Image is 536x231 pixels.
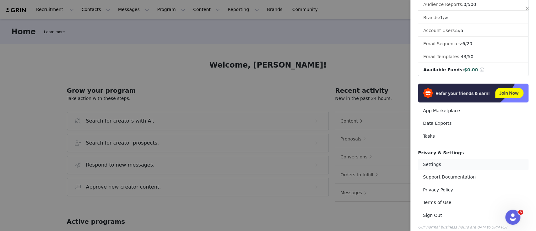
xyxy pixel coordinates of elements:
li: Account Users: [418,25,528,37]
span: 5 [461,28,463,33]
span: 1 [440,15,443,20]
a: Terms of Use [418,197,528,208]
span: 20 [467,41,472,46]
span: / [440,15,448,20]
span: / [461,54,473,59]
span: 6 [462,41,465,46]
img: Refer & Earn [418,84,528,102]
span: ∞ [444,15,448,20]
span: 5 [518,210,523,215]
span: 0 [463,2,466,7]
a: Tasks [418,130,528,142]
span: 50 [468,54,474,59]
span: $0.00 [464,67,478,72]
a: Support Documentation [418,171,528,183]
span: 500 [468,2,476,7]
span: 5 [456,28,459,33]
a: App Marketplace [418,105,528,117]
span: Privacy & Settings [418,150,464,155]
span: 43 [461,54,466,59]
a: Sign Out [418,210,528,221]
li: Brands: [418,12,528,24]
i: icon: close [525,6,530,11]
span: Our normal business hours are 8AM to 5PM PST. [418,225,508,229]
a: Data Exports [418,118,528,129]
span: / [456,28,463,33]
span: Available Funds: [423,67,464,72]
a: Privacy Policy [418,184,528,196]
a: Settings [418,159,528,170]
iframe: Intercom live chat [505,210,520,225]
span: / [462,41,472,46]
li: Email Templates: [418,51,528,63]
li: Email Sequences: [418,38,528,50]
